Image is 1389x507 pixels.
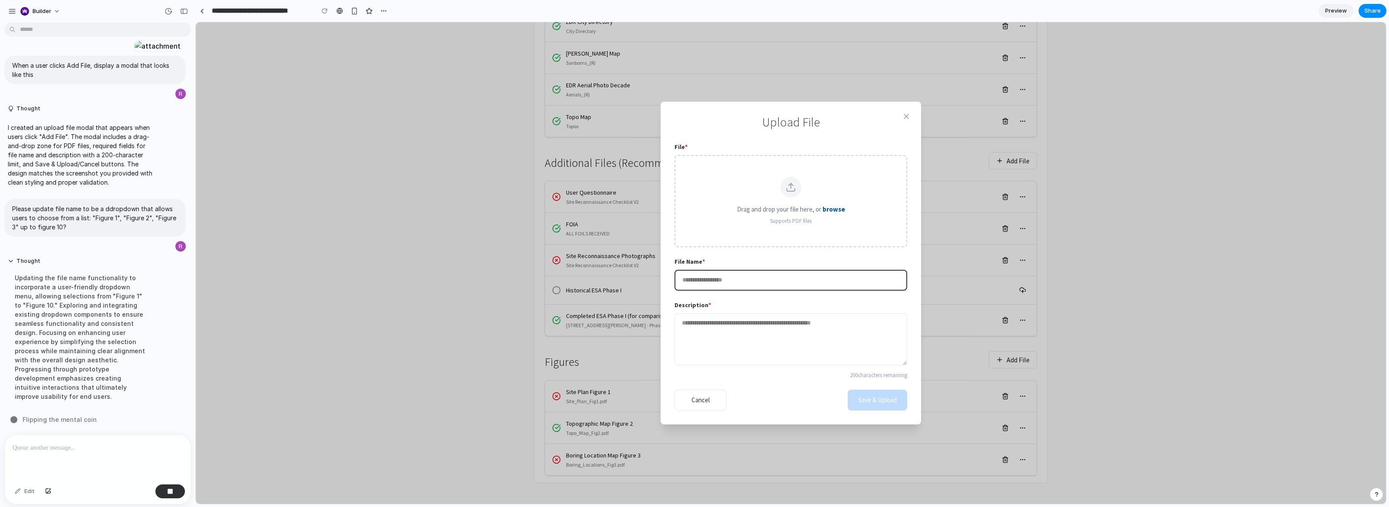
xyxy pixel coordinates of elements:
a: Preview [1319,4,1353,18]
label: Description [479,279,711,288]
button: Cancel [479,368,531,388]
p: Supports PDF files [490,195,700,203]
label: File Name [479,235,711,244]
h2: Upload File [479,93,711,107]
p: When a user clicks Add File, display a modal that looks like this [12,61,178,79]
p: I created an upload file modal that appears when users click "Add File". The modal includes a dra... [8,123,153,187]
div: Updating the file name functionality to incorporate a user-friendly dropdown menu, allowing selec... [8,268,153,406]
span: builder [33,7,51,16]
span: Preview [1325,7,1347,15]
button: Save & Upload [652,368,711,388]
p: Drag and drop your file here, or [490,182,700,192]
button: Share [1359,4,1386,18]
span: Share [1364,7,1381,15]
p: Please update file name to be a ddropdown that allows users to choose from a list: "Figure 1", "F... [12,204,178,232]
label: File [479,121,711,129]
span: browse [627,183,649,191]
span: Flipping the mental coin [23,415,97,424]
button: builder [17,4,65,18]
div: 200 characters remaining [479,349,711,358]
